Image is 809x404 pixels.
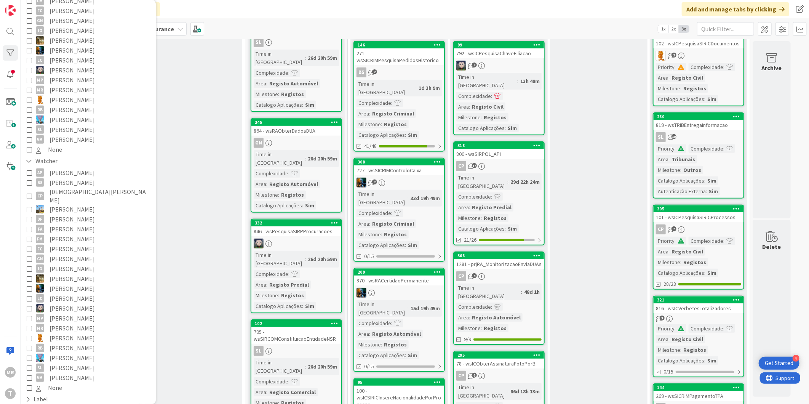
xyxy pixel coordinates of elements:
span: : [481,214,482,222]
div: JC [354,178,444,188]
div: Area [357,220,369,228]
div: Complexidade [357,99,391,107]
div: BS [357,67,366,77]
span: : [381,230,382,239]
a: SLTime in [GEOGRAPHIC_DATA]:26d 20h 59mComplexidade:Area:Registo AutomóvelMilestone:RegistosCatal... [251,18,342,112]
div: Registos [681,84,708,93]
a: 3681281 - prjRA_MonitorizacaoEnviaDUAsCPTime in [GEOGRAPHIC_DATA]:48d 1hComplexidade:Area:Registo... [453,252,545,345]
span: : [675,144,676,153]
span: : [469,203,470,212]
div: Registos [482,214,508,222]
div: Registo Criminal [370,109,416,118]
div: Registo Civil [470,103,505,111]
div: 305 [657,206,743,212]
div: CP [36,192,44,200]
div: Milestone [456,113,481,122]
div: FC [36,245,44,253]
div: Area [254,79,266,88]
span: 4 [472,273,477,278]
span: : [369,220,370,228]
span: : [680,258,681,266]
span: : [704,176,705,185]
div: LS [251,239,341,248]
div: Catalogo Aplicações [456,224,505,233]
span: : [507,178,508,186]
a: 102 - wsICPesquisaSIRICDocumentosRLPriority:Complexidade:Area:Registo CivilMilestone:RegistosCata... [653,31,744,106]
div: Registos [382,120,409,128]
button: VM [PERSON_NAME] [27,135,150,144]
div: BS [36,178,44,187]
div: 368 [454,252,544,259]
div: MR [36,86,44,94]
span: : [668,247,670,256]
button: GN [PERSON_NAME] [27,16,150,26]
span: : [408,194,409,202]
span: 2 [372,69,377,74]
div: 800 - wsSIRPOL_API [454,149,544,159]
div: GN [251,138,341,148]
span: : [491,92,492,100]
span: 10 [672,134,676,139]
div: Milestone [357,230,381,239]
span: : [680,166,681,174]
a: 308727 - wsSICRIMControloCaixaJCTime in [GEOGRAPHIC_DATA]:33d 19h 49mComplexidade:Area:Registo Cr... [353,158,445,262]
span: : [416,84,417,92]
span: [PERSON_NAME] [50,105,95,115]
div: 33d 19h 49m [409,194,442,202]
span: : [680,84,681,93]
div: 102 - wsICPesquisaSIRICDocumentos [654,32,743,48]
button: JC [PERSON_NAME] [27,274,150,284]
div: FM [36,235,44,243]
div: 332 [255,220,341,226]
div: FC [36,6,44,15]
div: Catalogo Aplicações [357,241,405,249]
div: Outros [681,166,703,174]
div: Sim [406,131,419,139]
span: : [704,269,705,277]
button: LS [PERSON_NAME] [27,65,150,75]
input: Quick Filter... [697,22,754,36]
div: DF [36,215,44,223]
div: 209 [358,269,444,275]
div: 308727 - wsSICRIMControloCaixa [354,159,444,175]
div: Catalogo Aplicações [254,201,302,210]
img: RL [656,51,666,61]
span: : [405,241,406,249]
div: CP [454,161,544,171]
span: [PERSON_NAME] [50,224,95,234]
span: : [278,191,279,199]
span: [PERSON_NAME] [50,35,95,45]
div: 26d 20h 59m [306,54,339,62]
div: CP [454,271,544,281]
div: 345 [251,119,341,126]
span: None [48,144,62,154]
div: GN [36,255,44,263]
a: 332846 - wsPesquisaSIRPProcuracoesLSTime in [GEOGRAPHIC_DATA]:26d 20h 59mComplexidade:Area:Regist... [251,219,342,313]
div: SL [254,37,264,47]
span: 2 [672,53,676,58]
div: Registo Criminal [370,220,416,228]
div: Sim [705,95,718,103]
div: FA [36,225,44,233]
button: AP [PERSON_NAME] [27,168,150,178]
span: : [675,237,676,245]
span: : [266,79,267,88]
div: CP [656,224,666,234]
div: 318800 - wsSIRPOL_API [454,142,544,159]
button: FC [PERSON_NAME] [27,244,150,254]
img: JC [36,274,44,283]
span: : [302,201,303,210]
span: 21/26 [464,236,476,244]
div: Complexidade [254,169,288,178]
button: IO [PERSON_NAME] [27,264,150,274]
div: Sim [303,101,316,109]
a: 99792 - wsICPesquisaChaveFiliacaoLSTime in [GEOGRAPHIC_DATA]:13h 48mComplexidade:Area:Registo Civ... [453,41,545,135]
div: Area [254,180,266,188]
button: MR [PERSON_NAME] [27,85,150,95]
span: : [266,180,267,188]
div: 26d 20h 59m [306,255,339,263]
div: 99792 - wsICPesquisaChaveFiliacao [454,42,544,58]
span: : [491,192,492,201]
div: Time in [GEOGRAPHIC_DATA] [357,80,416,96]
div: AP [36,168,44,177]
